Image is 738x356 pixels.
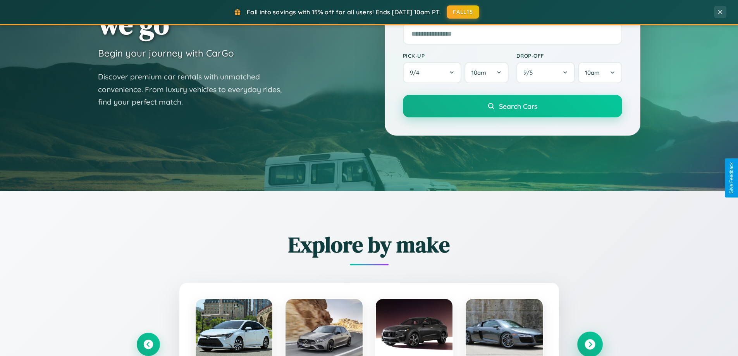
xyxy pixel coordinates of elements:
[98,71,292,108] p: Discover premium car rentals with unmatched convenience. From luxury vehicles to everyday rides, ...
[403,52,509,59] label: Pick-up
[471,69,486,76] span: 10am
[585,69,600,76] span: 10am
[403,62,462,83] button: 9/4
[137,230,602,260] h2: Explore by make
[464,62,508,83] button: 10am
[410,69,423,76] span: 9 / 4
[98,47,234,59] h3: Begin your journey with CarGo
[499,102,537,110] span: Search Cars
[578,62,622,83] button: 10am
[523,69,537,76] span: 9 / 5
[516,52,622,59] label: Drop-off
[247,8,441,16] span: Fall into savings with 15% off for all users! Ends [DATE] 10am PT.
[403,95,622,117] button: Search Cars
[516,62,575,83] button: 9/5
[447,5,479,19] button: FALL15
[729,162,734,194] div: Give Feedback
